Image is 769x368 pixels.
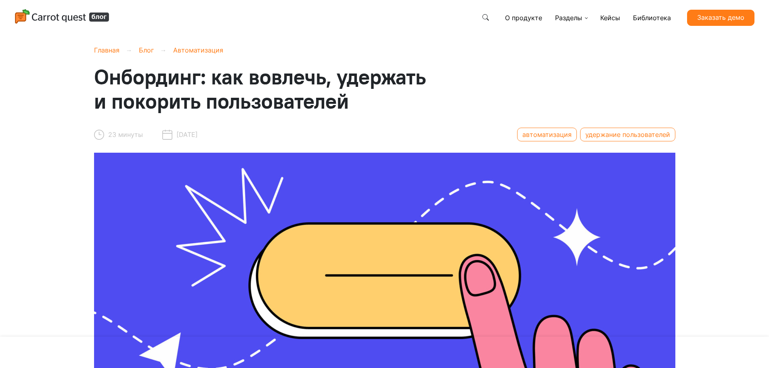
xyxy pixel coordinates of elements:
span: Онбординг: как вовлечь, удержать и покорить пользователей [94,63,426,114]
div: [DATE] [162,126,198,143]
a: О продукте [502,10,545,26]
a: Главная [94,46,119,54]
a: удержание пользователей [580,128,675,141]
a: Библиотека [630,10,674,26]
img: Carrot quest [15,9,110,25]
a: Кейсы [597,10,623,26]
a: Блог [139,46,154,54]
a: Автоматизация [173,46,223,54]
a: автоматизация [517,128,577,141]
a: Заказать демо [687,10,754,26]
a: Разделы [552,10,591,26]
div: 23 минуты [94,126,143,143]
